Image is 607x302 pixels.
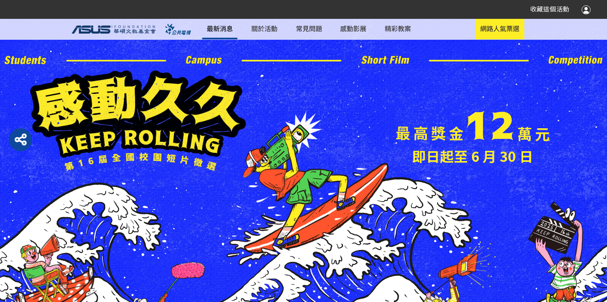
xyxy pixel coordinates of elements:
img: 感動久久 [396,111,549,141]
span: 網路人氣票選 [480,23,519,33]
img: ASUS [72,25,156,34]
a: 最新消息 [202,19,237,39]
a: 活動附件 [233,50,296,66]
a: 活動概念 [233,18,296,34]
img: Competition [548,56,602,66]
img: 感動久久 [210,115,398,270]
img: 感動久久 [30,70,249,171]
span: 賽制規範 [251,36,278,46]
img: PTS [160,24,198,35]
p: 即日起至 6 月 30 日 [396,146,549,166]
img: Film [361,56,409,64]
img: Students [5,56,46,64]
a: 常見問題 [291,19,326,39]
span: 收藏這個活動 [530,5,569,13]
a: 精彩教案 [380,19,415,39]
img: Campus [186,56,222,66]
a: 注意事項 [233,66,296,82]
a: 感動影展 [336,19,371,39]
